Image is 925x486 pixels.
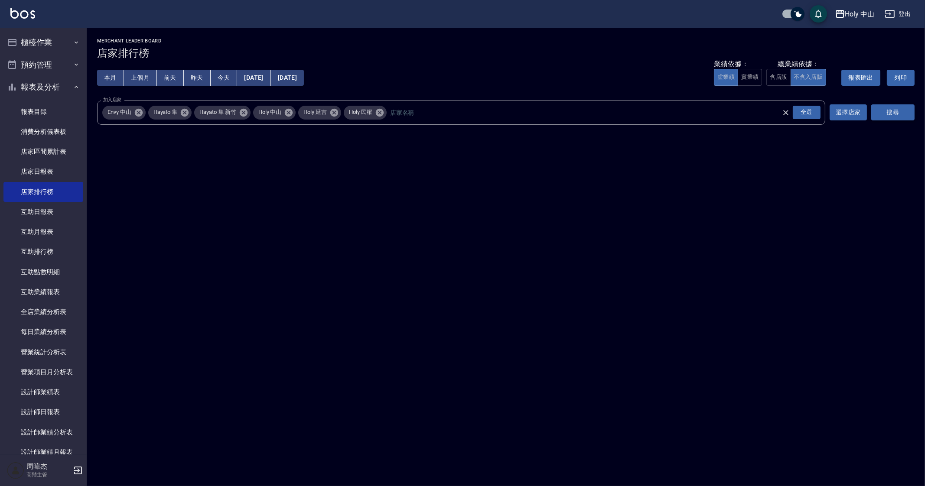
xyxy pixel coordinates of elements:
p: 高階主管 [26,471,71,479]
button: 前天 [157,70,184,86]
div: Hayato 隼 新竹 [194,106,250,120]
a: 店家日報表 [3,162,83,181]
button: Clear [780,107,792,119]
button: 登出 [881,6,915,22]
span: Holy 中山 [253,108,287,117]
a: 店家區間累計表 [3,142,83,162]
button: 不含入店販 [791,69,827,86]
button: 含店販 [766,69,791,86]
h2: Merchant Leader Board [97,38,915,44]
a: 店家排行榜 [3,182,83,202]
a: 報表匯出 [835,73,880,81]
div: Envy 中山 [102,106,146,120]
h3: 店家排行榜 [97,47,915,59]
a: 設計師業績月報表 [3,442,83,462]
a: 設計師業績表 [3,382,83,402]
a: 營業統計分析表 [3,342,83,362]
span: Holy 延吉 [298,108,332,117]
button: 報表及分析 [3,76,83,98]
button: 實業績 [738,69,762,86]
div: Holy 民權 [344,106,387,120]
div: Holy 延吉 [298,106,341,120]
a: 互助月報表 [3,222,83,242]
a: 互助點數明細 [3,262,83,282]
div: Holy 中山 [845,9,875,19]
h5: 周暐杰 [26,462,71,471]
a: 報表目錄 [3,102,83,122]
button: 上個月 [124,70,157,86]
button: 預約管理 [3,54,83,76]
span: Holy 民權 [344,108,378,117]
input: 店家名稱 [388,105,797,120]
a: 互助日報表 [3,202,83,222]
button: 本月 [97,70,124,86]
a: 消費分析儀表板 [3,122,83,142]
a: 設計師業績分析表 [3,422,83,442]
button: 選擇店家 [830,104,867,120]
button: 列印 [887,70,915,86]
button: save [810,5,827,23]
img: Person [7,462,24,479]
button: 虛業績 [714,69,738,86]
a: 營業項目月分析表 [3,362,83,382]
a: 全店業績分析表 [3,302,83,322]
a: 互助業績報表 [3,282,83,302]
button: 昨天 [184,70,211,86]
button: Open [791,104,822,121]
button: 搜尋 [871,104,915,120]
div: Holy 中山 [253,106,296,120]
div: Hayato 隼 [148,106,192,120]
span: Hayato 隼 [148,108,183,117]
span: Envy 中山 [102,108,137,117]
button: 櫃檯作業 [3,31,83,54]
div: 全選 [793,106,821,119]
img: Logo [10,8,35,19]
a: 互助排行榜 [3,242,83,262]
button: 報表匯出 [841,70,880,86]
a: 設計師日報表 [3,402,83,422]
label: 加入店家 [103,97,121,103]
a: 每日業績分析表 [3,322,83,342]
button: [DATE] [271,70,304,86]
button: Holy 中山 [831,5,878,23]
div: 業績依據： [714,60,762,69]
div: 總業績依據： [778,60,819,69]
button: 今天 [211,70,238,86]
span: Hayato 隼 新竹 [194,108,241,117]
button: [DATE] [237,70,270,86]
